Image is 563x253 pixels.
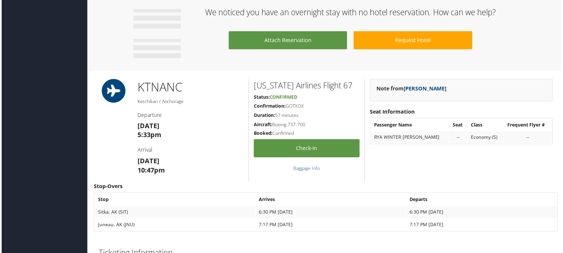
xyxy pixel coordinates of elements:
td: RYA WINTER [PERSON_NAME] [371,132,450,144]
strong: Aircraft: [253,122,272,128]
strong: Duration: [253,113,275,119]
td: 7:17 PM [DATE] [255,220,407,232]
th: Seat [450,120,468,131]
a: Attach Reservation [228,31,347,50]
a: Baggage Info [293,166,320,172]
a: [PERSON_NAME] [404,85,447,93]
h1: KTN ANC [137,79,243,96]
h2: [US_STATE] Airlines Flight 67 [253,80,360,92]
td: 6:30 PM [DATE] [407,207,558,219]
a: Request Hotel [354,31,473,50]
strong: Seat Information [370,109,416,116]
strong: Confirmation: [253,103,286,110]
strong: [DATE] [137,122,158,131]
h5: Confirmed [253,131,360,137]
h5: Ketchikan / Anchorage [137,99,243,105]
td: 7:17 PM [DATE] [407,220,558,232]
div: -- [508,135,550,141]
strong: [DATE] [137,157,158,166]
div: -- [453,135,465,141]
td: 6:30 PM [DATE] [255,207,407,219]
h4: Departure [137,112,243,119]
strong: Note from [377,85,447,93]
td: Juneau, AK (JNU) [94,220,255,232]
strong: Stop-Overs [93,183,122,191]
strong: Status: [253,94,269,101]
th: Passenger Name [371,120,450,131]
td: Sitka, AK (SIT) [94,207,255,219]
td: Economy (S) [469,132,504,144]
h5: 57 minutes [253,113,360,119]
a: Check-in [253,140,360,158]
th: Class [469,120,504,131]
th: Arrives [255,195,407,207]
th: Frequent Flyer # [505,120,553,131]
h4: Arrival [137,147,243,154]
strong: 5:33pm [137,131,160,140]
h5: GOTXOX [253,103,360,110]
strong: Booked: [253,131,272,137]
span: Confirmed [269,94,297,101]
strong: 10:47pm [137,167,164,176]
th: Departs [407,195,558,207]
h5: Boeing 737-700 [253,122,360,128]
th: Stop [94,195,255,207]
